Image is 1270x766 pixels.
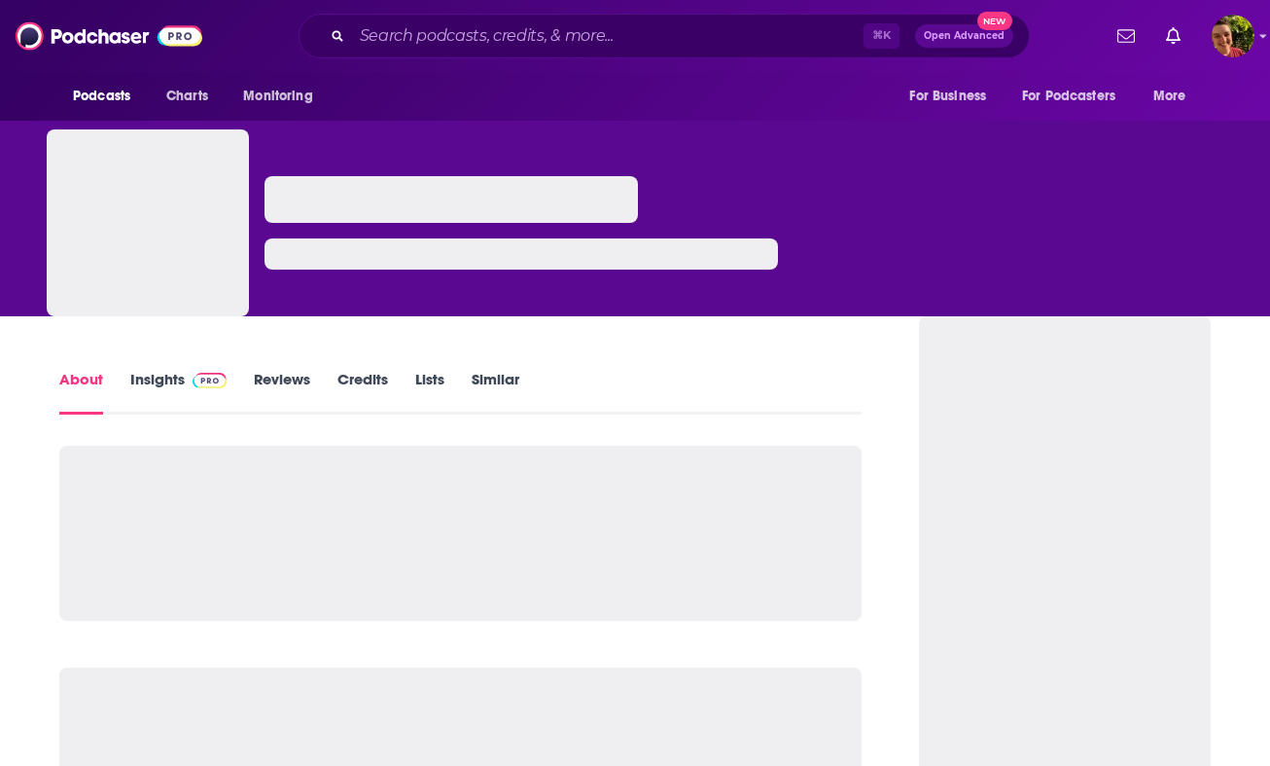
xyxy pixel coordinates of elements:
a: Similar [472,370,519,415]
img: Podchaser - Follow, Share and Rate Podcasts [16,18,202,55]
button: open menu [59,78,156,115]
img: User Profile [1212,15,1254,57]
a: InsightsPodchaser Pro [130,370,227,415]
button: open menu [1140,78,1211,115]
span: For Podcasters [1022,83,1115,110]
span: More [1153,83,1186,110]
button: open menu [229,78,337,115]
a: Show notifications dropdown [1110,19,1143,53]
a: Reviews [254,370,310,415]
div: Search podcasts, credits, & more... [299,14,1030,58]
input: Search podcasts, credits, & more... [352,20,864,52]
span: For Business [909,83,986,110]
button: open menu [896,78,1010,115]
span: Podcasts [73,83,130,110]
span: New [977,12,1012,30]
a: Lists [415,370,444,415]
span: Monitoring [243,83,312,110]
a: About [59,370,103,415]
button: open menu [1009,78,1144,115]
span: Open Advanced [924,31,1005,41]
a: Show notifications dropdown [1158,19,1188,53]
span: Logged in as Marz [1212,15,1254,57]
span: Charts [166,83,208,110]
button: Open AdvancedNew [915,24,1013,48]
img: Podchaser Pro [193,373,227,388]
a: Credits [337,370,388,415]
a: Charts [154,78,220,115]
button: Show profile menu [1212,15,1254,57]
span: ⌘ K [864,23,900,49]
